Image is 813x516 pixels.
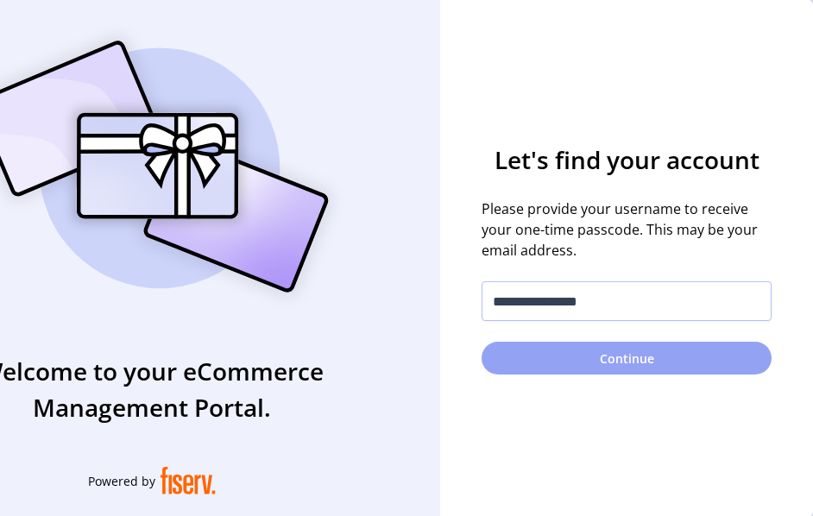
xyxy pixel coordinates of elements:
[482,342,772,374] button: Continue
[88,472,155,490] span: Powered by
[482,142,772,178] h3: Let's find your account
[482,198,772,261] span: Please provide your username to receive your one-time passcode. This may be your email address.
